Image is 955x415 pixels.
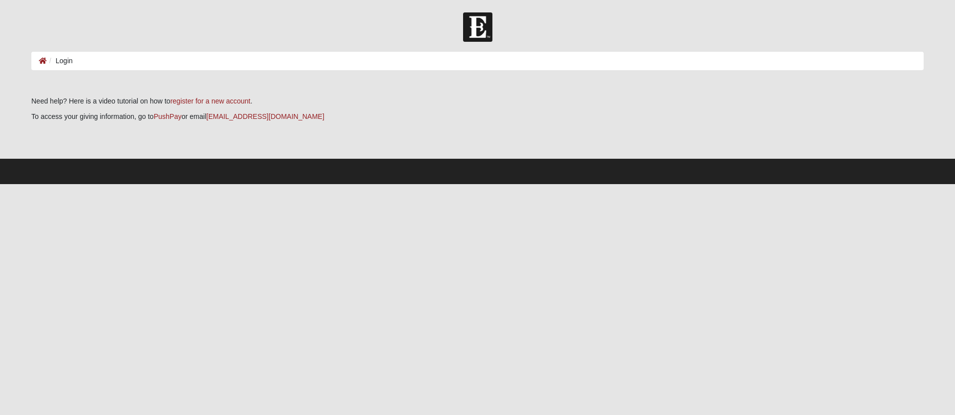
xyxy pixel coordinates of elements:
p: To access your giving information, go to or email [31,111,924,122]
a: register for a new account [170,97,250,105]
img: Church of Eleven22 Logo [463,12,492,42]
a: PushPay [154,112,182,120]
a: [EMAIL_ADDRESS][DOMAIN_NAME] [206,112,324,120]
li: Login [47,56,73,66]
p: Need help? Here is a video tutorial on how to . [31,96,924,106]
